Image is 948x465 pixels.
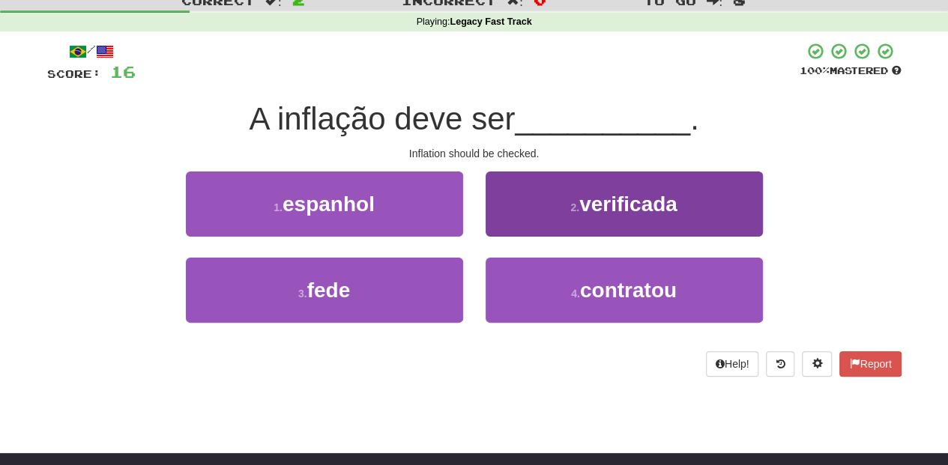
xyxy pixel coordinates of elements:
[706,351,759,377] button: Help!
[486,258,763,323] button: 4.contratou
[47,67,101,80] span: Score:
[450,16,531,27] strong: Legacy Fast Track
[249,101,515,136] span: A inflação deve ser
[800,64,830,76] span: 100 %
[579,192,677,216] span: verificada
[580,279,677,302] span: contratou
[690,101,699,136] span: .
[47,146,902,161] div: Inflation should be checked.
[800,64,902,78] div: Mastered
[307,279,351,302] span: fede
[110,62,136,81] span: 16
[274,201,283,213] small: 1 .
[298,288,307,300] small: 3 .
[186,171,463,237] button: 1.espanhol
[571,288,580,300] small: 4 .
[515,101,690,136] span: __________
[570,201,579,213] small: 2 .
[839,351,901,377] button: Report
[766,351,794,377] button: Round history (alt+y)
[283,192,375,216] span: espanhol
[47,42,136,61] div: /
[486,171,763,237] button: 2.verificada
[186,258,463,323] button: 3.fede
